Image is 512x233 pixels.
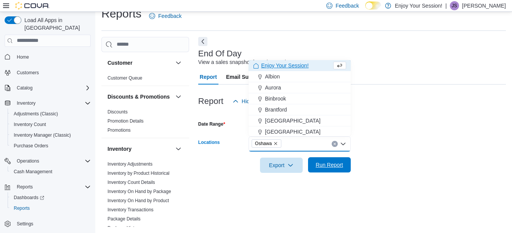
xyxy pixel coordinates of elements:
span: Oshawa [252,139,281,148]
a: Cash Management [11,167,55,176]
button: Catalog [2,83,94,93]
div: Discounts & Promotions [101,107,189,138]
a: Discounts [108,109,128,115]
span: Aurora [265,84,281,91]
a: Inventory Count [11,120,49,129]
span: Catalog [14,83,91,93]
button: Remove Oshawa from selection in this group [273,141,278,146]
span: Catalog [17,85,32,91]
div: View a sales snapshot for a date or date range. [198,58,310,66]
button: Home [2,51,94,62]
button: Albion [249,71,351,82]
span: Customers [14,68,91,77]
a: Purchase Orders [11,141,51,150]
label: Locations [198,139,220,145]
span: Inventory [17,100,35,106]
a: Inventory by Product Historical [108,171,170,176]
span: Inventory Count Details [108,179,155,185]
a: Inventory On Hand by Product [108,198,169,203]
a: Inventory On Hand by Package [108,189,171,194]
span: Inventory [14,99,91,108]
button: [GEOGRAPHIC_DATA] [249,115,351,126]
span: Inventory On Hand by Package [108,188,171,195]
button: Run Report [308,157,351,172]
span: Inventory Transactions [108,207,154,213]
div: Customer [101,73,189,86]
h3: End Of Day [198,49,242,58]
p: Enjoy Your Session! [395,1,443,10]
a: Promotions [108,128,131,133]
a: Customer Queue [108,75,142,81]
button: Inventory [174,144,183,153]
button: Close list of options [340,141,346,147]
span: Operations [17,158,39,164]
button: Inventory [2,98,94,109]
span: Purchase Orders [14,143,48,149]
button: Reports [2,182,94,192]
button: Operations [14,156,42,166]
a: Inventory Adjustments [108,161,152,167]
a: Package History [108,225,141,231]
span: Adjustments (Classic) [11,109,91,118]
span: Inventory by Product Historical [108,170,170,176]
button: Customer [108,59,172,67]
button: Export [260,158,303,173]
a: Settings [14,219,36,228]
span: Export [265,158,298,173]
span: Reports [17,184,33,190]
span: Inventory Manager (Classic) [14,132,71,138]
span: Enjoy Your Session! [261,62,309,69]
span: Oshawa [255,140,272,147]
label: Date Range [198,121,225,127]
span: Binbrook [265,95,286,102]
a: Inventory Count Details [108,180,155,185]
span: Operations [14,156,91,166]
span: Albion [265,73,280,80]
button: Brantford [249,104,351,115]
span: Reports [11,204,91,213]
span: Inventory Adjustments [108,161,152,167]
button: Catalog [14,83,35,93]
span: Brantford [265,106,287,113]
span: Home [14,52,91,62]
h3: Discounts & Promotions [108,93,170,101]
span: Settings [14,219,91,228]
button: Inventory [108,145,172,153]
button: Discounts & Promotions [108,93,172,101]
span: Dashboards [11,193,91,202]
button: Aurora [249,82,351,93]
span: Reports [14,205,30,211]
span: Inventory Count [11,120,91,129]
button: Inventory Manager (Classic) [8,130,94,140]
a: Reports [11,204,33,213]
a: Dashboards [8,192,94,203]
span: JS [452,1,457,10]
button: Reports [14,182,36,192]
a: Customers [14,68,42,77]
a: Package Details [108,216,141,222]
span: Purchase Orders [11,141,91,150]
button: Settings [2,218,94,229]
button: Binbrook [249,93,351,104]
button: Next [198,37,207,46]
a: Adjustments (Classic) [11,109,61,118]
button: [GEOGRAPHIC_DATA] [249,126,351,137]
a: Feedback [146,8,185,24]
a: Promotion Details [108,118,144,124]
button: Customers [2,67,94,78]
h3: Inventory [108,145,132,153]
input: Dark Mode [365,2,381,10]
span: Dashboards [14,195,44,201]
span: Run Report [316,161,343,169]
button: Inventory [14,99,39,108]
button: Purchase Orders [8,140,94,151]
button: Operations [2,156,94,166]
h3: Report [198,97,223,106]
p: [PERSON_NAME] [462,1,506,10]
span: Cash Management [14,169,52,175]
